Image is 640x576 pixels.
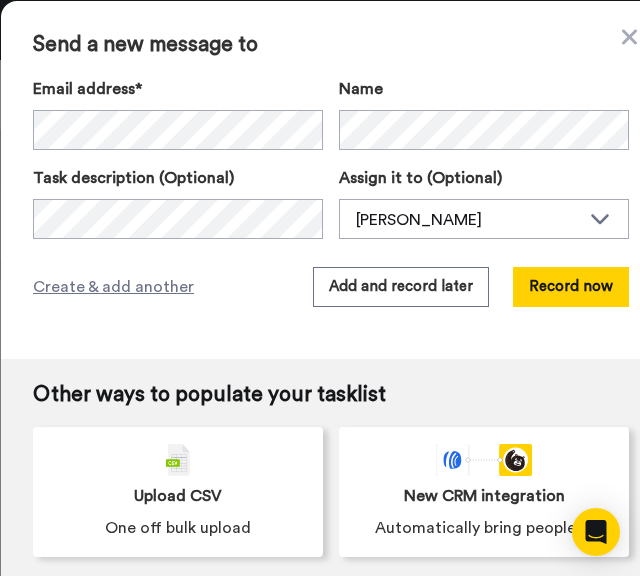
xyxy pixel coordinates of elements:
span: Automatically bring people in [375,516,593,540]
label: Task description (Optional) [33,166,323,190]
span: Send a new message to [33,33,629,57]
span: New CRM integration [404,484,565,508]
span: Name [339,77,383,101]
label: Email address* [33,77,323,101]
label: Assign it to (Optional) [339,166,629,190]
div: [PERSON_NAME] [356,208,580,232]
span: Upload CSV [134,484,222,508]
span: Other ways to populate your tasklist [33,383,629,407]
span: Create & add another [33,275,194,299]
span: One off bulk upload [105,516,251,540]
div: animation [436,444,532,476]
div: Open Intercom Messenger [572,508,620,556]
img: csv-grey.png [166,444,190,476]
button: Add and record later [313,267,489,307]
button: Record now [513,267,629,307]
